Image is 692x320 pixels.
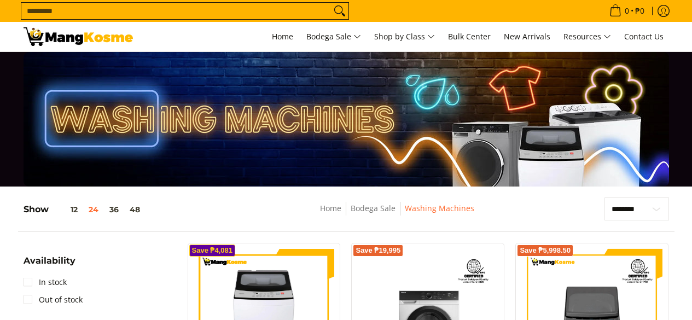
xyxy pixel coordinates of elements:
span: • [606,5,648,17]
button: Search [331,3,348,19]
button: 48 [124,205,146,214]
span: Contact Us [624,31,664,42]
span: Save ₱19,995 [356,247,400,254]
span: Save ₱5,998.50 [520,247,571,254]
a: Contact Us [619,22,669,51]
span: Home [272,31,293,42]
h5: Show [24,204,146,215]
summary: Open [24,257,75,274]
a: In stock [24,274,67,291]
a: Bodega Sale [351,203,396,213]
button: 12 [49,205,83,214]
span: New Arrivals [504,31,550,42]
nav: Breadcrumbs [240,202,554,226]
button: 24 [83,205,104,214]
nav: Main Menu [144,22,669,51]
a: Home [320,203,341,213]
span: Save ₱4,081 [192,247,233,254]
img: Washing Machines l Mang Kosme: Home Appliances Warehouse Sale Partner [24,27,133,46]
span: Availability [24,257,75,265]
span: Shop by Class [374,30,435,44]
button: 36 [104,205,124,214]
a: New Arrivals [498,22,556,51]
a: Out of stock [24,291,83,309]
span: Bodega Sale [306,30,361,44]
a: Washing Machines [405,203,474,213]
a: Shop by Class [369,22,440,51]
a: Home [266,22,299,51]
span: Bulk Center [448,31,491,42]
a: Bodega Sale [301,22,367,51]
a: Bulk Center [443,22,496,51]
span: ₱0 [633,7,646,15]
span: 0 [623,7,631,15]
span: Resources [563,30,611,44]
a: Resources [558,22,617,51]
